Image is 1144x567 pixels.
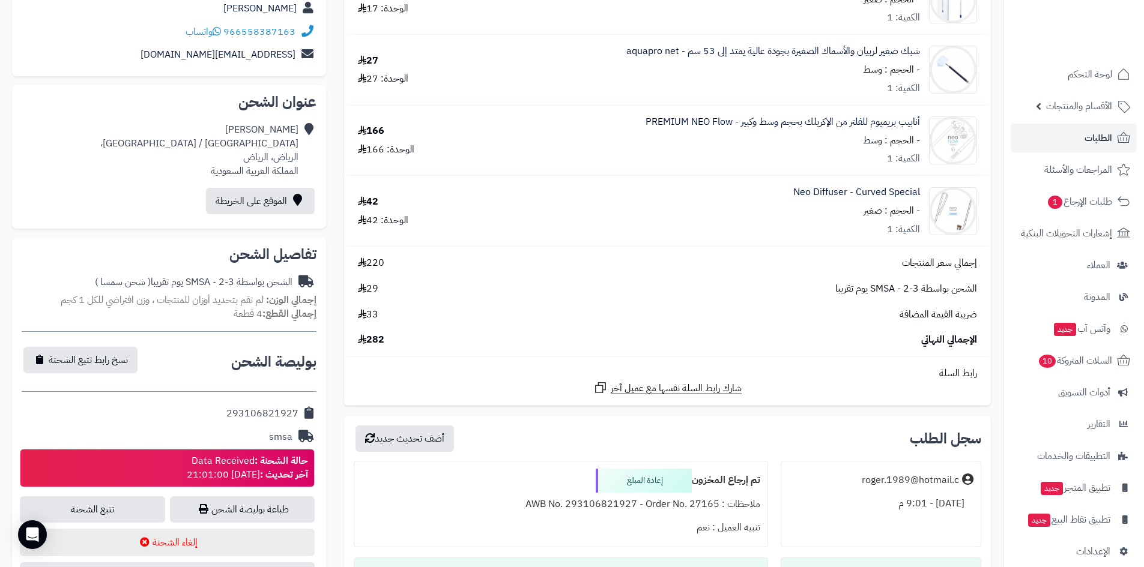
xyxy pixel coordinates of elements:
a: لوحة التحكم [1011,60,1137,89]
h3: سجل الطلب [910,431,981,446]
span: إشعارات التحويلات البنكية [1021,225,1112,242]
span: الطلبات [1085,130,1112,146]
div: الوحدة: 27 [358,72,408,86]
span: السلات المتروكة [1038,352,1112,369]
span: العملاء [1087,257,1110,274]
span: تطبيق نقاط البيع [1027,511,1110,528]
h2: بوليصة الشحن [231,355,316,369]
span: 33 [358,308,378,322]
span: تطبيق المتجر [1040,479,1110,496]
span: الإعدادات [1076,543,1110,560]
small: - الحجم : وسط [863,133,920,148]
span: جديد [1041,482,1063,495]
a: التطبيقات والخدمات [1011,442,1137,470]
span: لم تقم بتحديد أوزان للمنتجات ، وزن افتراضي للكل 1 كجم [61,293,264,307]
div: 166 [358,124,384,138]
strong: آخر تحديث : [260,467,308,482]
a: [PERSON_NAME] [223,1,297,16]
span: 282 [358,333,384,347]
div: roger.1989@hotmail.c [862,473,959,487]
span: وآتس آب [1053,320,1110,337]
span: 10 [1038,355,1056,368]
div: الشحن بواسطة SMSA - 2-3 يوم تقريبا [95,275,292,289]
a: أدوات التسويق [1011,378,1137,407]
div: [DATE] - 9:01 م [788,492,973,515]
div: 293106821927 [226,407,298,421]
div: الكمية: 1 [887,11,920,25]
div: الوحدة: 42 [358,214,408,227]
small: - الحجم : وسط [863,62,920,77]
span: الشحن بواسطة SMSA - 2-3 يوم تقريبا [835,282,977,296]
div: [PERSON_NAME] [GEOGRAPHIC_DATA] / [GEOGRAPHIC_DATA]، الرياض، الرياض المملكة العربية السعودية [100,123,298,178]
h2: عنوان الشحن [22,95,316,109]
a: العملاء [1011,251,1137,280]
a: تطبيق نقاط البيعجديد [1011,505,1137,534]
div: smsa [269,430,292,444]
div: Open Intercom Messenger [18,520,47,549]
strong: حالة الشحنة : [255,454,308,468]
a: الموقع على الخريطة [206,188,315,214]
a: طلبات الإرجاع1 [1011,187,1137,216]
a: شبك صغير لربيان والأسماك الصغيرة بجودة عالية يمتد إلى 53 سم - aquapro net [626,44,920,58]
div: ملاحظات : AWB No. 293106821927 - Order No. 27165 [362,493,760,516]
a: Neo Diffuser - Curved Special [793,185,920,199]
div: الوحدة: 166 [358,143,414,157]
div: 27 [358,54,378,68]
a: 966558387163 [223,25,295,39]
strong: إجمالي الوزن: [266,293,316,307]
img: 1638612812-HTB15JPNbdfvK1RjSspfq6zzXFXau-90x90.jpg [930,46,976,94]
a: واتساب [186,25,221,39]
span: جديد [1054,323,1076,336]
span: الإجمالي النهائي [921,333,977,347]
span: 220 [358,256,384,270]
span: التطبيقات والخدمات [1037,448,1110,464]
a: إشعارات التحويلات البنكية [1011,219,1137,248]
a: وآتس آبجديد [1011,314,1137,343]
div: الوحدة: 17 [358,2,408,16]
a: الإعدادات [1011,537,1137,566]
button: أضف تحديث جديد [356,425,454,452]
img: logo-2.png [1062,25,1133,50]
span: نسخ رابط تتبع الشحنة [49,353,128,367]
div: Data Received [DATE] 21:01:00 [187,454,308,482]
button: إلغاء الشحنة [20,529,315,556]
div: رابط السلة [349,367,986,380]
span: المدونة [1084,289,1110,305]
a: [EMAIL_ADDRESS][DOMAIN_NAME] [141,47,295,62]
a: المراجعات والأسئلة [1011,155,1137,184]
a: أنابيب بريميوم للفلتر من الإكريلك بحجم وسط وكبير - PREMIUM NEO Flow [646,115,920,129]
small: 4 قطعة [234,307,316,321]
a: طباعة بوليصة الشحن [170,496,315,523]
span: أدوات التسويق [1058,384,1110,401]
a: الطلبات [1011,124,1137,152]
b: تم إرجاع المخزون [692,473,760,487]
div: الكمية: 1 [887,82,920,95]
span: المراجعات والأسئلة [1044,161,1112,178]
span: طلبات الإرجاع [1047,193,1112,210]
span: ضريبة القيمة المضافة [900,308,977,322]
div: 42 [358,195,378,209]
span: الأقسام والمنتجات [1046,98,1112,115]
span: ( شحن سمسا ) [95,275,151,289]
div: الكمية: 1 [887,223,920,236]
span: جديد [1028,514,1050,527]
a: السلات المتروكة10 [1011,346,1137,375]
a: شارك رابط السلة نفسها مع عميل آخر [593,380,742,395]
a: تطبيق المتجرجديد [1011,473,1137,502]
div: تنبيه العميل : نعم [362,516,760,539]
div: إعادة المبلغ [596,469,692,493]
small: - الحجم : صغير [864,203,920,218]
button: نسخ رابط تتبع الشحنة [23,347,138,373]
h2: تفاصيل الشحن [22,247,316,262]
span: التقارير [1088,416,1110,433]
strong: إجمالي القطع: [262,307,316,321]
span: 1 [1047,196,1062,209]
span: إجمالي سعر المنتجات [902,256,977,270]
img: 1657237698-neoFlowP-l-90x90.jpg [930,116,976,164]
img: 1658354430-%EB%84%A4%EC%98%A4%EB%94%94%ED%93%A8%EC%A0%80%EC%BB%A4%EB%B8%8C%EB%93%9C-%EC%8A%A4%ED%... [930,187,976,235]
a: تتبع الشحنة [20,496,165,523]
a: المدونة [1011,283,1137,311]
div: الكمية: 1 [887,152,920,166]
span: 29 [358,282,378,296]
